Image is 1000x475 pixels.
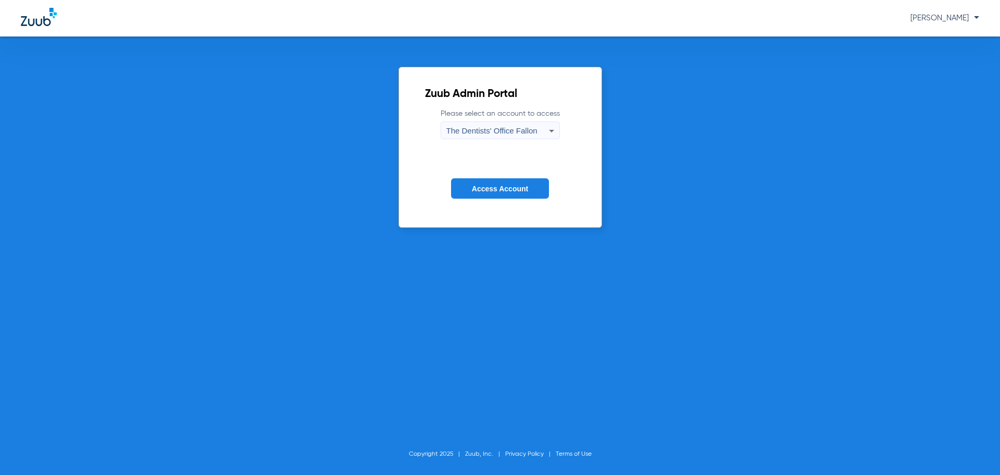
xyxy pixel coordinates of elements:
[910,14,979,22] span: [PERSON_NAME]
[556,451,592,457] a: Terms of Use
[446,126,537,135] span: The Dentists' Office Fallon
[21,8,57,26] img: Zuub Logo
[465,449,505,459] li: Zuub, Inc.
[441,108,560,139] label: Please select an account to access
[409,449,465,459] li: Copyright 2025
[472,185,528,193] span: Access Account
[425,89,576,100] h2: Zuub Admin Portal
[505,451,544,457] a: Privacy Policy
[451,178,549,199] button: Access Account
